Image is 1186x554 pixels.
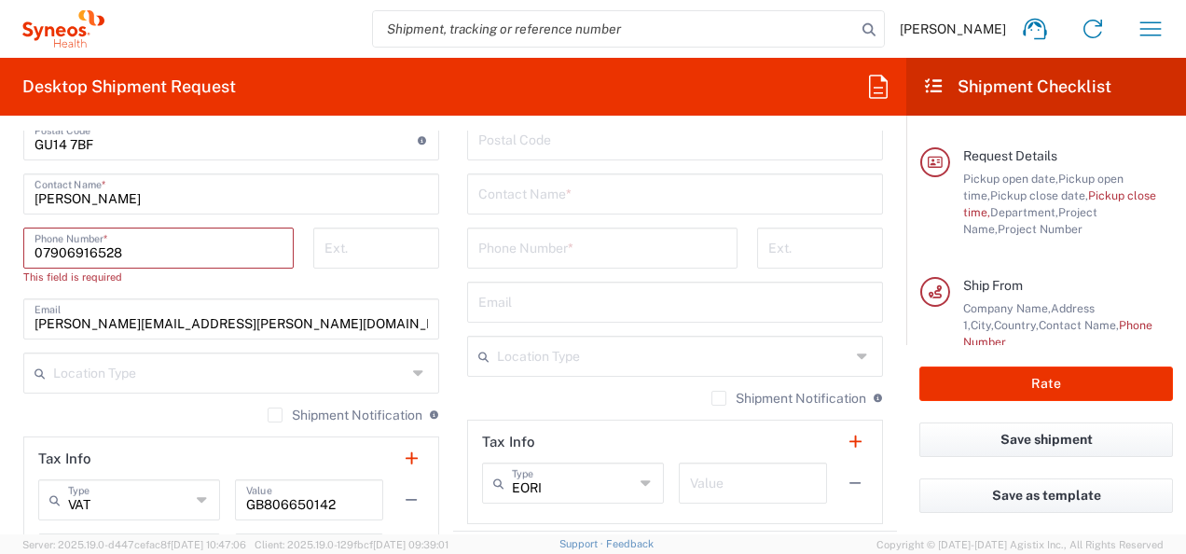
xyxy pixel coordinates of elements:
[171,539,246,550] span: [DATE] 10:47:06
[919,478,1173,513] button: Save as template
[963,278,1023,293] span: Ship From
[990,188,1088,202] span: Pickup close date,
[919,422,1173,457] button: Save shipment
[22,76,236,98] h2: Desktop Shipment Request
[23,269,294,285] div: This field is required
[373,539,448,550] span: [DATE] 09:39:01
[963,301,1051,315] span: Company Name,
[255,539,448,550] span: Client: 2025.19.0-129fbcf
[373,11,856,47] input: Shipment, tracking or reference number
[22,539,246,550] span: Server: 2025.19.0-d447cefac8f
[559,538,606,549] a: Support
[900,21,1006,37] span: [PERSON_NAME]
[482,433,535,451] h2: Tax Info
[963,148,1057,163] span: Request Details
[1039,318,1119,332] span: Contact Name,
[923,76,1111,98] h2: Shipment Checklist
[606,538,654,549] a: Feedback
[963,172,1058,186] span: Pickup open date,
[998,222,1083,236] span: Project Number
[711,391,866,406] label: Shipment Notification
[971,318,994,332] span: City,
[919,367,1173,401] button: Rate
[994,318,1039,332] span: Country,
[38,450,91,468] h2: Tax Info
[268,408,422,422] label: Shipment Notification
[990,205,1058,219] span: Department,
[876,536,1164,553] span: Copyright © [DATE]-[DATE] Agistix Inc., All Rights Reserved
